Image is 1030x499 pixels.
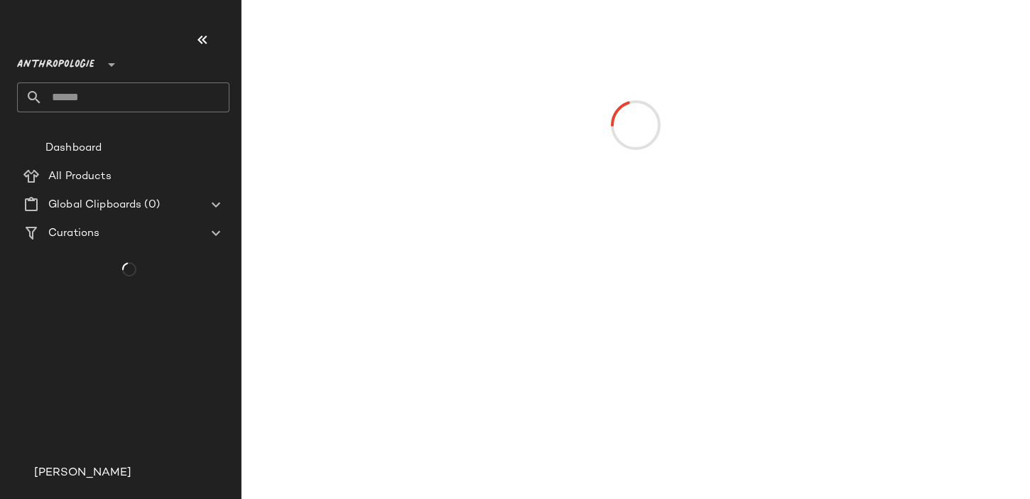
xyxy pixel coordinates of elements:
[34,465,131,482] span: [PERSON_NAME]
[141,197,159,213] span: (0)
[48,197,141,213] span: Global Clipboards
[48,168,112,185] span: All Products
[17,48,94,74] span: Anthropologie
[45,140,102,156] span: Dashboard
[48,225,99,242] span: Curations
